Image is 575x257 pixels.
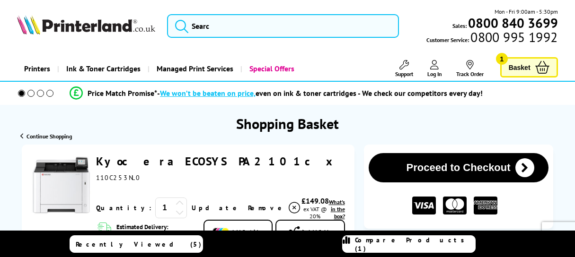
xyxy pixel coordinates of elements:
[443,197,467,215] img: MASTER CARD
[427,70,442,77] span: Log In
[395,60,413,77] a: Support
[469,33,557,42] span: 0800 995 1992
[31,156,91,215] img: Kyocera ECOSYS PA2101cx
[96,154,338,169] a: Kyocera ECOSYS PA2101cx
[495,7,558,16] span: Mon - Fri 9:00am - 5:30pm
[303,206,327,220] span: ex VAT @ 20%
[192,204,240,212] a: Update
[496,53,508,65] span: 1
[96,204,151,212] span: Quantity:
[329,198,345,220] a: lnk_inthebox
[157,88,483,98] div: - even on ink & toner cartridges - We check our competitors every day!
[395,70,413,77] span: Support
[96,173,141,182] span: 110C253NL0
[88,88,157,98] span: Price Match Promise*
[301,196,329,206] div: £149.08
[116,223,194,240] span: Estimated Delivery: 08 October
[426,33,557,44] span: Customer Service:
[474,197,497,215] img: American Express
[468,14,558,32] b: 0800 840 3699
[452,21,467,30] span: Sales:
[427,60,442,77] a: Log In
[308,228,334,235] span: Add Cables
[355,236,475,253] span: Compare Products (1)
[248,201,301,215] a: Delete item from your basket
[231,228,266,235] span: Add Cartridges
[248,204,285,212] span: Remove
[5,85,548,102] li: modal_Promise
[70,235,203,253] a: Recently Viewed (5)
[160,88,256,98] span: We won’t be beaten on price,
[57,57,148,81] a: Ink & Toner Cartridges
[467,18,558,27] a: 0800 840 3699
[148,57,240,81] a: Managed Print Services
[342,235,476,253] a: Compare Products (1)
[167,14,399,38] input: Searc
[20,133,72,140] a: Continue Shopping
[17,57,57,81] a: Printers
[17,15,155,36] a: Printerland Logo
[66,57,141,81] span: Ink & Toner Cartridges
[27,133,72,140] span: Continue Shopping
[412,197,436,215] img: VISA
[369,153,548,182] button: Proceed to Checkout
[500,57,558,77] a: Basket 1
[509,61,531,74] span: Basket
[240,57,301,81] a: Special Offers
[329,198,345,220] span: What's in the box?
[456,60,484,77] a: Track Order
[76,240,202,248] span: Recently Viewed (5)
[236,114,339,133] h1: Shopping Basket
[212,228,229,235] img: Add Cartridges
[17,15,155,34] img: Printerland Logo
